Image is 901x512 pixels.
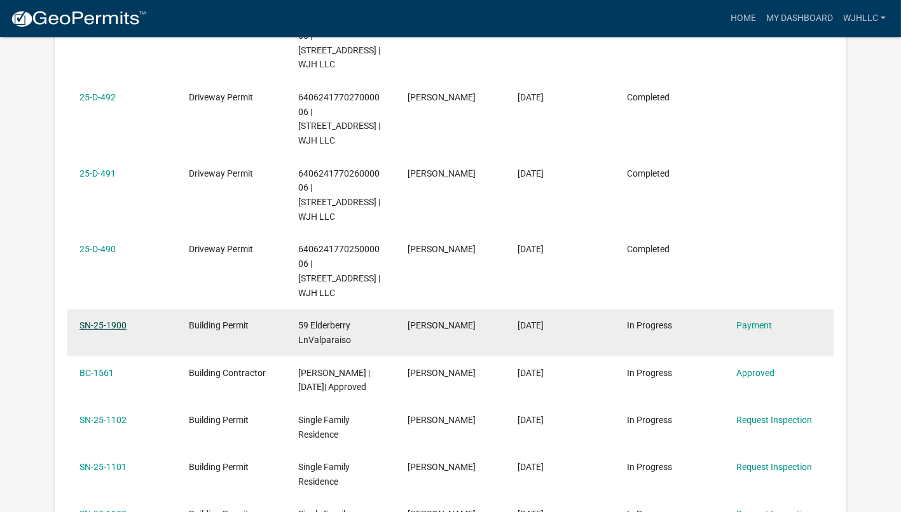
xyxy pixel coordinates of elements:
[518,462,544,472] span: 06/24/2025
[761,6,838,30] a: My Dashboard
[79,368,114,378] a: BC-1561
[189,244,253,254] span: Driveway Permit
[298,368,370,393] span: JENNA JONES | 06/24/2025| Approved
[79,244,116,254] a: 25-D-490
[408,244,476,254] span: JENNIFER JONES
[189,415,249,425] span: Building Permit
[736,462,812,472] a: Request Inspection
[79,168,116,179] a: 25-D-491
[627,462,672,472] span: In Progress
[79,415,127,425] a: SN-25-1102
[518,415,544,425] span: 06/24/2025
[408,320,476,330] span: JENNIFER JONES
[298,92,380,145] span: 640624177027000006 | 55 Elderberry Ln | WJH LLC
[79,320,127,330] a: SN-25-1900
[518,244,544,254] span: 09/26/2025
[408,462,476,472] span: JENNIFER JONES
[408,92,476,102] span: JENNIFER JONES
[298,462,350,487] span: Single Family Residence
[518,320,544,330] span: 09/26/2025
[736,368,774,378] a: Approved
[189,168,253,179] span: Driveway Permit
[627,92,670,102] span: Completed
[189,368,266,378] span: Building Contractor
[518,168,544,179] span: 09/26/2025
[838,6,891,30] a: WJHLLC
[627,320,672,330] span: In Progress
[298,415,350,440] span: Single Family Residence
[298,320,351,345] span: 59 Elderberry LnValparaiso
[408,168,476,179] span: JENNIFER JONES
[189,320,249,330] span: Building Permit
[518,368,544,378] span: 06/24/2025
[79,92,116,102] a: 25-D-492
[726,6,761,30] a: Home
[298,244,380,297] span: 640624177025000006 | 59 Elderberry Ln | WJH LLC
[408,415,476,425] span: JENNIFER JONES
[298,168,380,222] span: 640624177026000006 | 57 Elderberry Ln | WJH LLC
[189,462,249,472] span: Building Permit
[627,168,670,179] span: Completed
[627,244,670,254] span: Completed
[518,92,544,102] span: 09/26/2025
[627,368,672,378] span: In Progress
[736,415,812,425] a: Request Inspection
[408,368,476,378] span: JENNIFER JONES
[736,320,772,330] a: Payment
[189,92,253,102] span: Driveway Permit
[627,415,672,425] span: In Progress
[79,462,127,472] a: SN-25-1101
[298,16,380,69] span: 640624177029000006 | 51 Elderberry Ln | WJH LLC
